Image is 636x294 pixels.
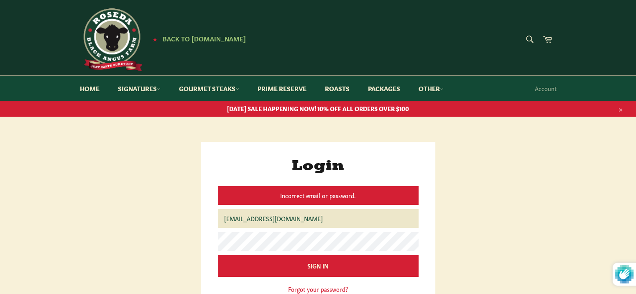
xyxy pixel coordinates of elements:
a: Other [410,76,452,101]
a: Gourmet Steaks [171,76,248,101]
img: Protected by hCaptcha [615,263,633,286]
a: Forgot your password? [288,285,348,293]
li: Incorrect email or password. [223,192,413,199]
a: Account [531,76,561,101]
a: Roasts [317,76,358,101]
a: Prime Reserve [249,76,315,101]
a: Packages [360,76,409,101]
a: ★ Back to [DOMAIN_NAME] [148,36,246,42]
span: Back to [DOMAIN_NAME] [163,34,246,43]
input: Email [218,209,419,228]
h1: Login [218,159,419,175]
a: Signatures [110,76,169,101]
img: Roseda Beef [80,8,143,71]
input: Sign In [218,255,419,276]
a: Home [72,76,108,101]
span: ★ [153,36,157,42]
